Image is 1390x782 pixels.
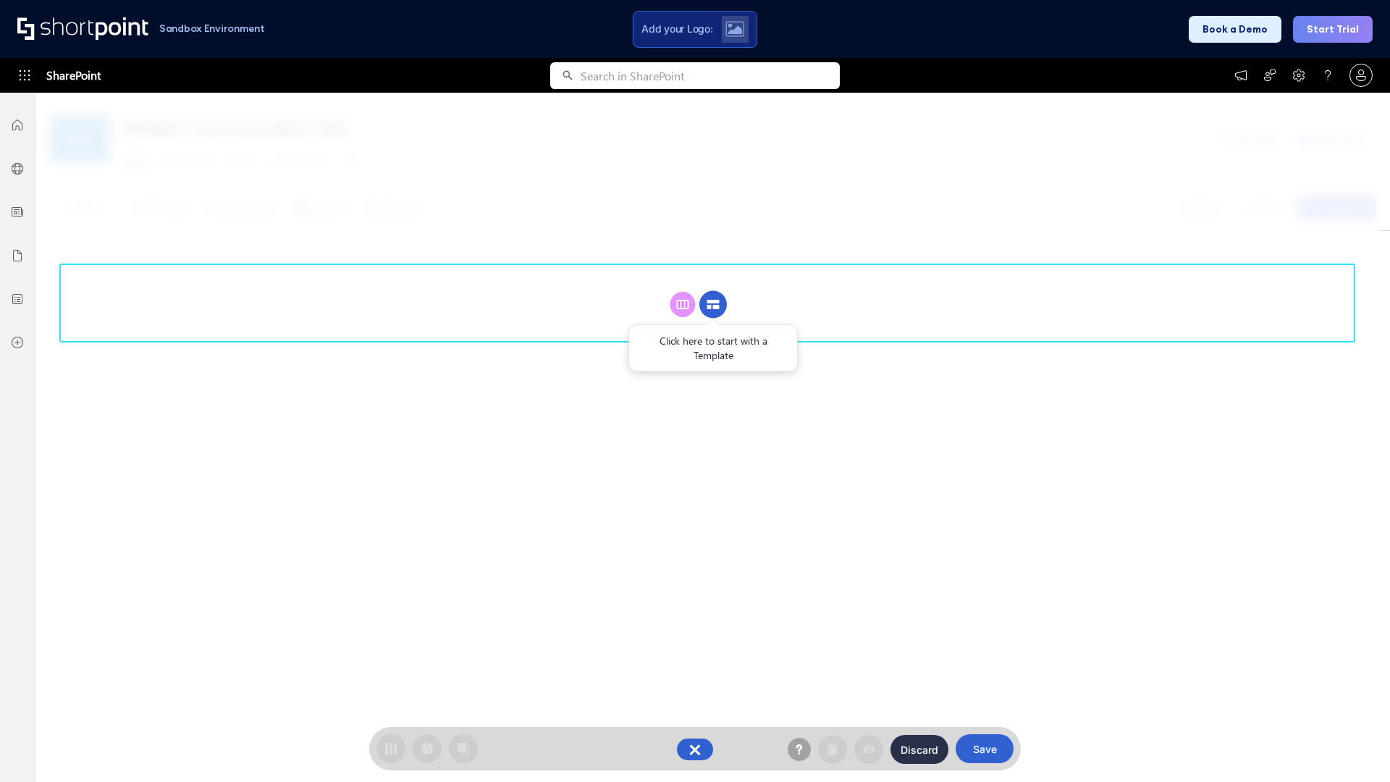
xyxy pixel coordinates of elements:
[159,25,265,33] h1: Sandbox Environment
[46,58,101,93] span: SharePoint
[725,21,744,37] img: Upload logo
[890,735,948,764] button: Discard
[1189,16,1281,43] button: Book a Demo
[641,22,712,35] span: Add your Logo:
[1129,614,1390,782] iframe: Chat Widget
[1293,16,1373,43] button: Start Trial
[581,62,840,89] input: Search in SharePoint
[956,734,1014,763] button: Save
